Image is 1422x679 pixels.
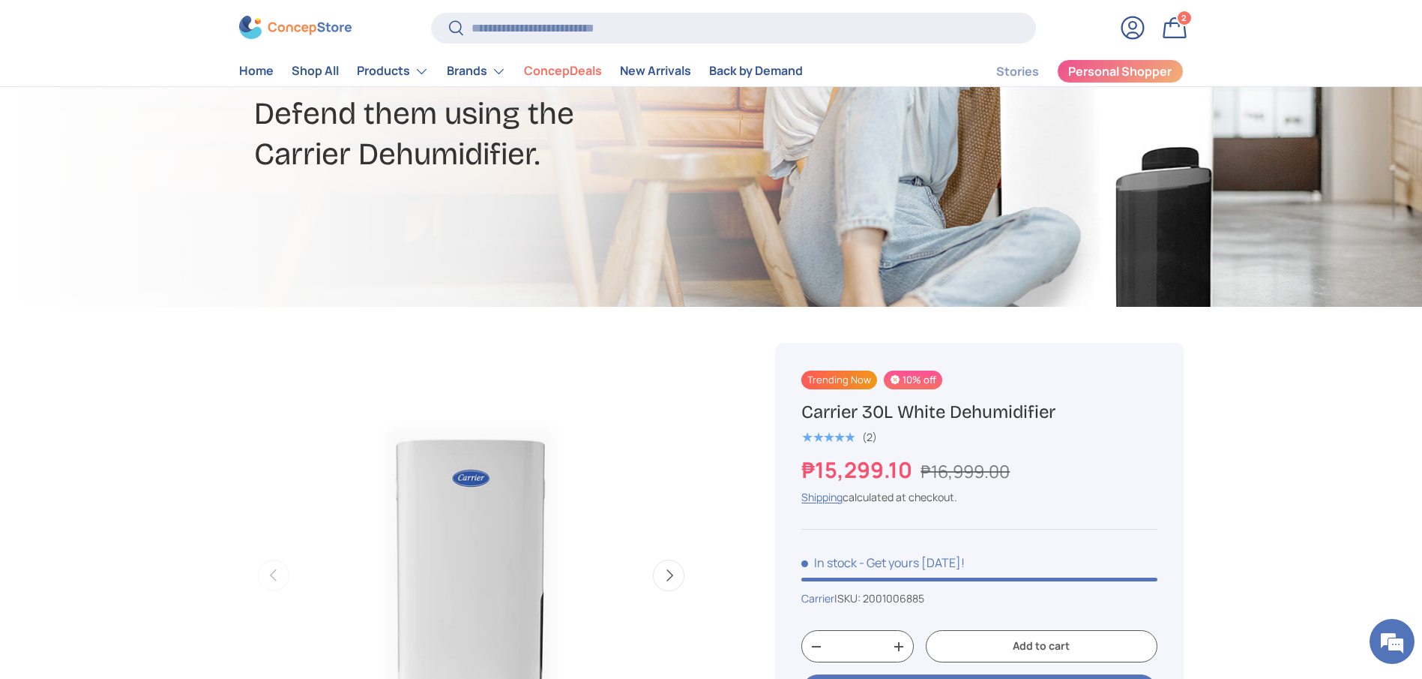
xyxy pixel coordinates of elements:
a: 5.0 out of 5.0 stars (2) [801,428,877,444]
a: New Arrivals [620,57,691,86]
h2: Defend them using the Carrier Dehumidifier. [254,94,830,175]
a: Shipping [801,490,843,504]
div: (2) [862,431,877,443]
h1: Carrier 30L White Dehumidifier [801,401,1157,424]
span: | [834,591,924,605]
a: ConcepDeals [524,57,602,86]
summary: Brands [438,56,515,86]
a: Stories [996,57,1039,86]
a: Back by Demand [709,57,803,86]
span: Trending Now [801,371,877,389]
span: ★★★★★ [801,430,855,445]
div: 5.0 out of 5.0 stars [801,431,855,444]
button: Add to cart [926,630,1157,662]
div: calculated at checkout. [801,489,1157,505]
span: 10% off [884,371,942,389]
nav: Secondary [960,56,1184,86]
a: Personal Shopper [1057,59,1184,83]
a: Shop All [292,57,339,86]
strong: ₱15,299.10 [801,455,916,485]
summary: Products [348,56,438,86]
img: ConcepStore [239,17,352,40]
a: Home [239,57,274,86]
nav: Primary [239,56,803,86]
p: - Get yours [DATE]! [859,554,965,571]
s: ₱16,999.00 [921,459,1010,483]
a: Carrier [801,591,834,605]
span: 2 [1181,13,1187,24]
span: SKU: [837,591,861,605]
span: Personal Shopper [1068,66,1172,78]
span: In stock [801,554,857,571]
span: 2001006885 [863,591,924,605]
